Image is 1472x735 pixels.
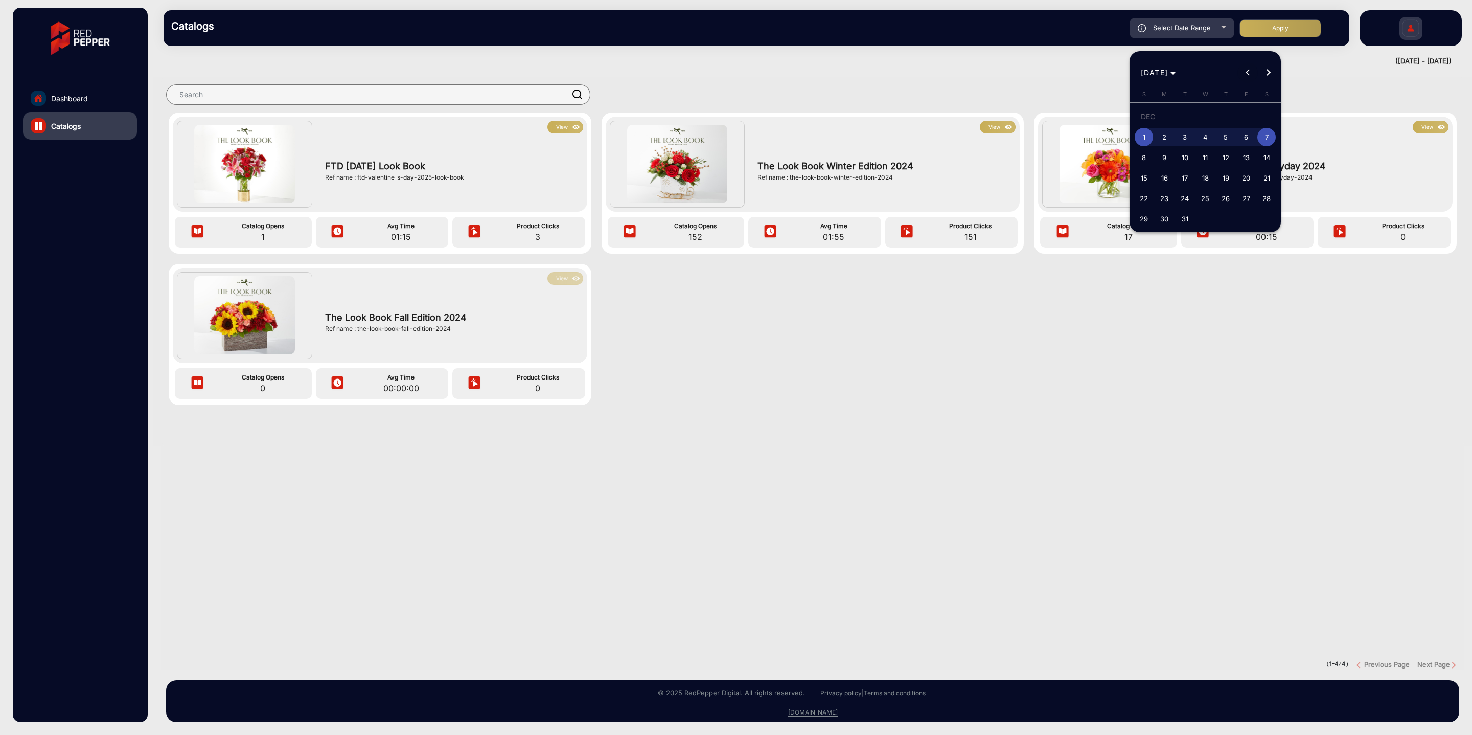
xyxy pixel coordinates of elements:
button: December 30, 2024 [1154,209,1175,229]
button: Choose month and year [1137,63,1180,82]
button: December 9, 2024 [1154,147,1175,168]
span: T [1224,91,1228,98]
span: 17 [1176,169,1194,187]
button: Next month [1258,62,1278,83]
button: December 5, 2024 [1215,127,1236,147]
span: 14 [1257,148,1276,167]
span: 2 [1155,128,1174,146]
button: December 4, 2024 [1195,127,1215,147]
span: 22 [1135,189,1153,208]
button: December 8, 2024 [1134,147,1154,168]
span: 12 [1216,148,1235,167]
span: 10 [1176,148,1194,167]
button: December 24, 2024 [1175,188,1195,209]
span: S [1265,91,1269,98]
span: W [1203,91,1208,98]
button: December 17, 2024 [1175,168,1195,188]
button: December 19, 2024 [1215,168,1236,188]
span: 31 [1176,210,1194,228]
button: December 3, 2024 [1175,127,1195,147]
span: 11 [1196,148,1214,167]
span: S [1142,91,1146,98]
span: 7 [1257,128,1276,146]
button: December 28, 2024 [1256,188,1277,209]
span: 3 [1176,128,1194,146]
button: December 27, 2024 [1236,188,1256,209]
td: DEC [1134,106,1277,127]
span: 24 [1176,189,1194,208]
button: December 10, 2024 [1175,147,1195,168]
button: December 29, 2024 [1134,209,1154,229]
button: December 11, 2024 [1195,147,1215,168]
button: December 13, 2024 [1236,147,1256,168]
span: F [1245,91,1248,98]
button: December 18, 2024 [1195,168,1215,188]
button: Previous month [1237,62,1258,83]
button: December 21, 2024 [1256,168,1277,188]
button: December 12, 2024 [1215,147,1236,168]
span: 26 [1216,189,1235,208]
span: 20 [1237,169,1255,187]
button: December 1, 2024 [1134,127,1154,147]
button: December 6, 2024 [1236,127,1256,147]
button: December 16, 2024 [1154,168,1175,188]
span: 29 [1135,210,1153,228]
span: 25 [1196,189,1214,208]
span: 8 [1135,148,1153,167]
button: December 7, 2024 [1256,127,1277,147]
span: 16 [1155,169,1174,187]
button: December 14, 2024 [1256,147,1277,168]
span: 23 [1155,189,1174,208]
button: December 2, 2024 [1154,127,1175,147]
span: 15 [1135,169,1153,187]
span: 18 [1196,169,1214,187]
span: 30 [1155,210,1174,228]
span: [DATE] [1141,68,1168,77]
span: 28 [1257,189,1276,208]
button: December 20, 2024 [1236,168,1256,188]
button: December 23, 2024 [1154,188,1175,209]
button: December 26, 2024 [1215,188,1236,209]
span: 6 [1237,128,1255,146]
span: 21 [1257,169,1276,187]
span: T [1183,91,1187,98]
span: 4 [1196,128,1214,146]
button: December 25, 2024 [1195,188,1215,209]
button: December 31, 2024 [1175,209,1195,229]
span: 9 [1155,148,1174,167]
span: 5 [1216,128,1235,146]
button: December 15, 2024 [1134,168,1154,188]
span: 1 [1135,128,1153,146]
span: 13 [1237,148,1255,167]
span: 27 [1237,189,1255,208]
span: M [1162,91,1167,98]
span: 19 [1216,169,1235,187]
button: December 22, 2024 [1134,188,1154,209]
